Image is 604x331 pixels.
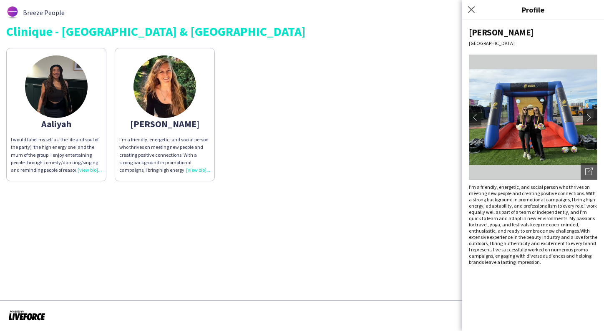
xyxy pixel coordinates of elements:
div: [PERSON_NAME] [469,27,597,38]
div: I would label myself as ‘the life and soul of the party’, ‘the high energy one’ and the mum of th... [11,136,102,174]
img: Crew avatar or photo [469,55,597,180]
div: Aaliyah [11,120,102,128]
div: [GEOGRAPHIC_DATA] [469,40,597,46]
img: thumb-62876bd588459.png [6,6,19,19]
div: Clinique - [GEOGRAPHIC_DATA] & [GEOGRAPHIC_DATA] [6,25,598,38]
img: thumb-66ef193128407.jpeg [133,55,196,118]
div: Open photos pop-in [581,163,597,180]
img: thumb-6691183c8461b.png [25,55,88,118]
span: I work equally well as part of a team or independently, and I’m quick to learn and adapt in new e... [469,203,597,234]
h3: Profile [462,4,604,15]
span: With extensive experience in the beauty industry and a love for the outdoors, I bring authenticit... [469,228,597,265]
p: I’m a friendly, energetic, and social person who thrives on meeting new people and creating posit... [119,136,210,174]
span: Breeze People [23,9,65,16]
div: [PERSON_NAME] [119,120,210,128]
img: Powered by Liveforce [8,309,45,321]
p: I’m a friendly, energetic, and social person who thrives on meeting new people and creating posit... [469,184,597,265]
